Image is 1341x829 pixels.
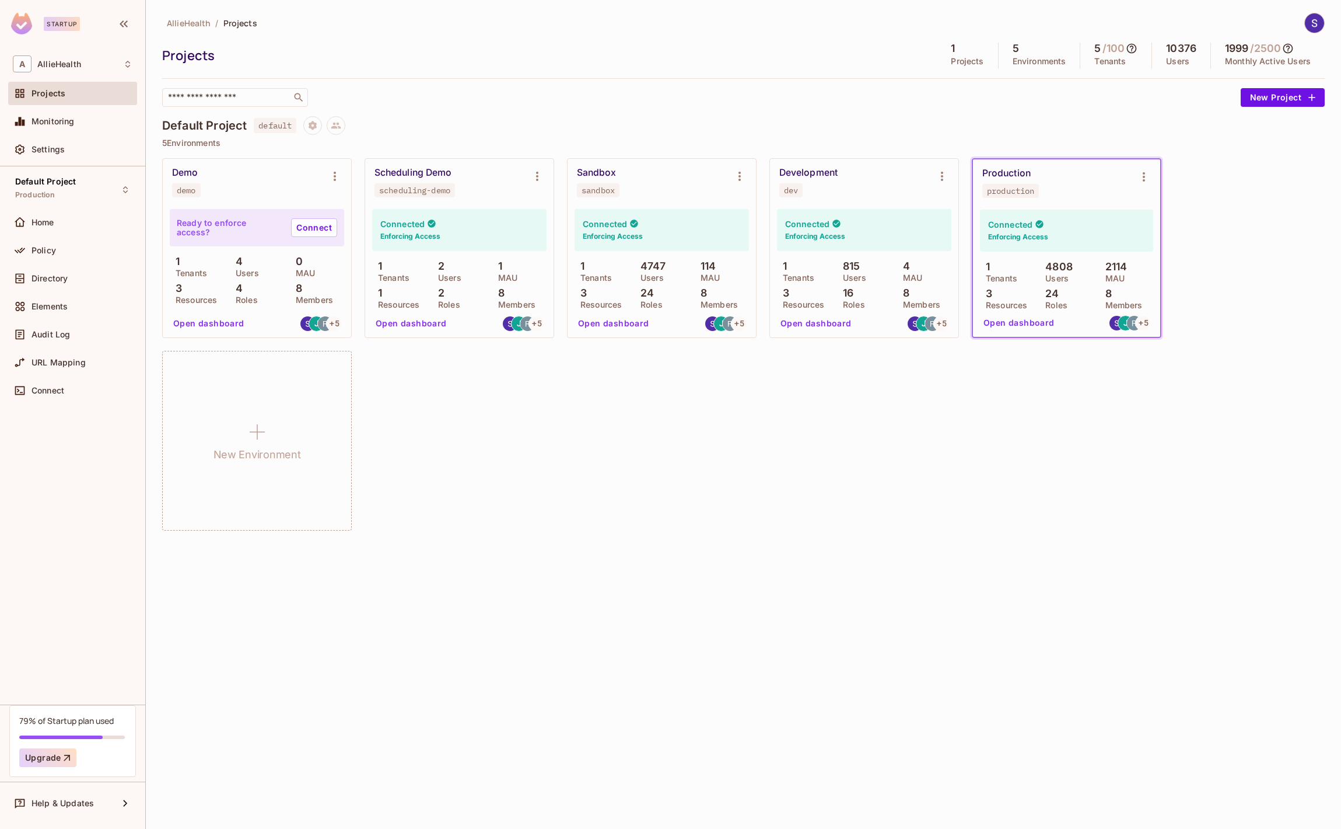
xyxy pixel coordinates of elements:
[230,295,258,305] p: Roles
[784,186,798,195] div: dev
[374,167,451,179] div: Scheduling Demo
[1100,274,1125,283] p: MAU
[980,274,1017,283] p: Tenants
[705,316,720,331] img: stephen@alliehealth.com
[1250,43,1282,54] h5: / 2500
[432,300,460,309] p: Roles
[734,319,744,328] span: + 5
[635,273,664,283] p: Users
[897,273,922,283] p: MAU
[695,300,738,309] p: Members
[372,300,419,309] p: Resources
[432,287,444,299] p: 2
[897,287,909,299] p: 8
[31,302,68,311] span: Elements
[635,287,654,299] p: 24
[290,295,333,305] p: Members
[695,260,716,272] p: 114
[31,330,70,339] span: Audit Log
[1039,288,1059,299] p: 24
[492,300,535,309] p: Members
[930,165,954,188] button: Environment settings
[1039,301,1067,310] p: Roles
[575,300,622,309] p: Resources
[1102,43,1125,54] h5: / 100
[1166,43,1196,54] h5: 10376
[15,177,76,186] span: Default Project
[1094,43,1101,54] h5: 5
[583,218,627,229] h4: Connected
[314,319,319,328] span: J
[177,218,282,237] p: Ready to enforce access?
[230,283,243,294] p: 4
[583,231,643,242] h6: Enforcing Access
[922,319,926,328] span: J
[573,314,654,333] button: Open dashboard
[31,358,86,367] span: URL Mapping
[982,168,1031,179] div: Production
[290,269,315,278] p: MAU
[1109,316,1124,330] img: stephen@alliehealth.com
[777,260,787,272] p: 1
[1123,319,1128,327] span: J
[169,314,249,333] button: Open dashboard
[635,300,663,309] p: Roles
[372,273,409,283] p: Tenants
[432,273,461,283] p: Users
[37,60,81,69] span: Workspace: AllieHealth
[1225,57,1311,66] p: Monthly Active Users
[951,43,955,54] h5: 1
[777,300,824,309] p: Resources
[925,316,940,331] img: rodrigo@alliehealth.com
[908,316,922,331] img: stephen@alliehealth.com
[1013,43,1019,54] h5: 5
[897,260,910,272] p: 4
[372,287,382,299] p: 1
[695,273,720,283] p: MAU
[318,316,332,331] img: rodrigo@alliehealth.com
[11,13,32,34] img: SReyMgAAAABJRU5ErkJggg==
[837,260,860,272] p: 815
[31,117,75,126] span: Monitoring
[1225,43,1249,54] h5: 1999
[837,273,866,283] p: Users
[492,287,505,299] p: 8
[988,232,1048,242] h6: Enforcing Access
[303,122,322,133] span: Project settings
[695,287,707,299] p: 8
[1166,57,1189,66] p: Users
[492,273,517,283] p: MAU
[215,18,218,29] li: /
[1094,57,1126,66] p: Tenants
[1039,261,1073,273] p: 4808
[44,17,80,31] div: Startup
[162,119,247,133] h4: Default Project
[31,89,65,98] span: Projects
[330,319,339,328] span: + 5
[1013,57,1066,66] p: Environments
[170,269,207,278] p: Tenants
[31,274,68,283] span: Directory
[290,256,303,267] p: 0
[777,287,789,299] p: 3
[980,261,990,273] p: 1
[230,269,259,278] p: Users
[290,283,302,294] p: 8
[1139,319,1148,327] span: + 5
[371,314,451,333] button: Open dashboard
[785,218,829,229] h4: Connected
[837,287,853,299] p: 16
[980,288,992,299] p: 3
[380,231,440,242] h6: Enforcing Access
[1100,301,1143,310] p: Members
[223,18,257,29] span: Projects
[172,167,198,179] div: Demo
[13,55,31,72] span: A
[380,218,425,229] h4: Connected
[937,319,946,328] span: + 5
[779,167,838,179] div: Development
[492,260,502,272] p: 1
[951,57,983,66] p: Projects
[31,218,54,227] span: Home
[1100,288,1112,299] p: 8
